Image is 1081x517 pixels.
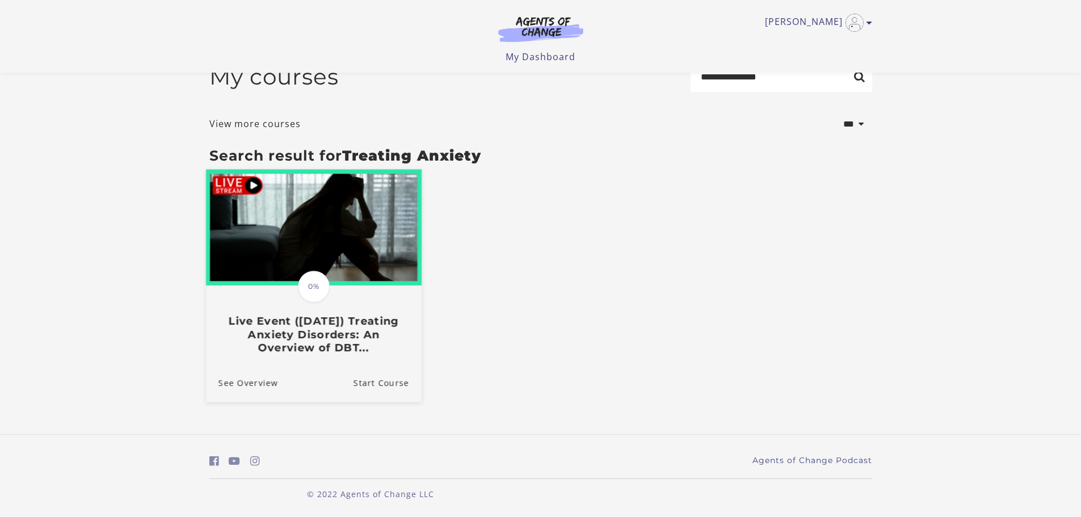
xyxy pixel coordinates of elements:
a: https://www.facebook.com/groups/aswbtestprep (Open in a new window) [209,453,219,469]
a: https://www.youtube.com/c/AgentsofChangeTestPrepbyMeaganMitchell (Open in a new window) [229,453,240,469]
a: View more courses [209,117,301,131]
a: https://www.instagram.com/agentsofchangeprep/ (Open in a new window) [250,453,260,469]
h3: Search result for [209,147,872,164]
a: Toggle menu [765,14,867,32]
a: Live Event (8/22/25) Treating Anxiety Disorders: An Overview of DBT...: Resume Course [353,363,421,401]
a: Agents of Change Podcast [752,455,872,466]
i: https://www.facebook.com/groups/aswbtestprep (Open in a new window) [209,456,219,466]
h3: Live Event ([DATE]) Treating Anxiety Disorders: An Overview of DBT... [218,314,409,354]
img: Agents of Change Logo [486,16,595,42]
a: Live Event (8/22/25) Treating Anxiety Disorders: An Overview of DBT...: See Overview [205,363,277,401]
i: https://www.youtube.com/c/AgentsofChangeTestPrepbyMeaganMitchell (Open in a new window) [229,456,240,466]
p: © 2022 Agents of Change LLC [209,488,532,500]
h2: My courses [209,64,339,90]
strong: Treating Anxiety [342,147,481,164]
a: My Dashboard [506,51,575,63]
i: https://www.instagram.com/agentsofchangeprep/ (Open in a new window) [250,456,260,466]
span: 0% [298,271,330,302]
